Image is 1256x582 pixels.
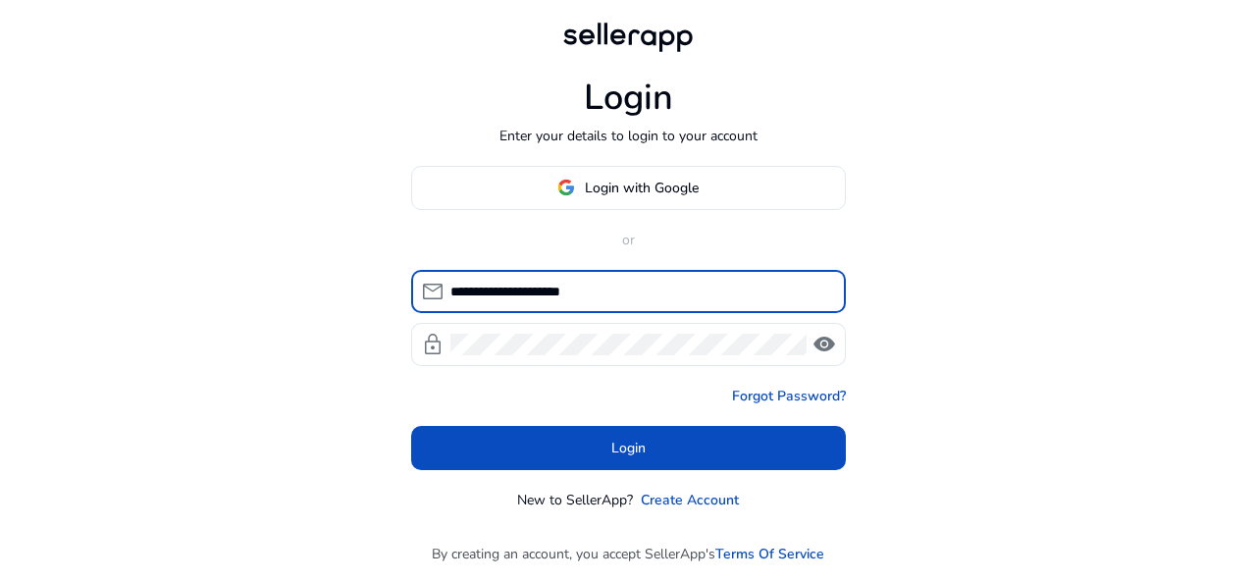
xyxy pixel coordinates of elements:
[584,77,673,119] h1: Login
[812,333,836,356] span: visibility
[421,333,445,356] span: lock
[715,544,824,564] a: Terms Of Service
[557,179,575,196] img: google-logo.svg
[517,490,633,510] p: New to SellerApp?
[641,490,739,510] a: Create Account
[411,426,846,470] button: Login
[421,280,445,303] span: mail
[411,166,846,210] button: Login with Google
[411,230,846,250] p: or
[732,386,846,406] a: Forgot Password?
[611,438,646,458] span: Login
[499,126,758,146] p: Enter your details to login to your account
[585,178,699,198] span: Login with Google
